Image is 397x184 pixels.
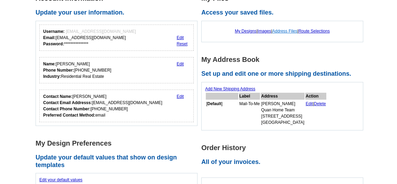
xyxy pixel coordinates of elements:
a: Route Selections [298,29,330,34]
strong: Industry: [43,74,61,79]
a: Reset [177,42,187,46]
div: [PERSON_NAME] [PHONE_NUMBER] Residential Real Estate [43,61,111,80]
h2: Set up and edit one or more shipping destinations. [201,70,367,78]
strong: Contact Email Addresss: [43,100,92,105]
h2: Update your user information. [36,9,201,17]
div: | | | [205,25,359,38]
div: [PERSON_NAME] [EMAIL_ADDRESS][DOMAIN_NAME] [PHONE_NUMBER] email [43,93,162,118]
strong: Email: [43,35,56,40]
strong: Password: [43,42,64,46]
strong: Phone Number: [43,68,74,73]
a: Edit [177,94,184,99]
td: Mail-To-Me [239,100,260,126]
th: Address [261,93,304,100]
a: Edit your default values [39,177,83,182]
h2: Access your saved files. [201,9,367,17]
a: Edit [306,101,313,106]
h1: My Design Preferences [36,140,201,147]
h2: Update your default values that show on design templates [36,154,201,169]
span: [EMAIL_ADDRESS][DOMAIN_NAME] [66,29,136,34]
strong: Contact Phone Number: [43,107,90,111]
a: Edit [177,35,184,40]
td: | [305,100,326,126]
a: My Designs [235,29,256,34]
a: Address Files [272,29,297,34]
div: Who should we contact regarding order issues? [39,90,194,122]
td: [PERSON_NAME] Quan Home Team [STREET_ADDRESS] [GEOGRAPHIC_DATA] [261,100,304,126]
div: Your personal details. [39,57,194,83]
strong: Username: [43,29,65,34]
a: Images [258,29,271,34]
strong: Preferred Contact Method: [43,113,95,118]
b: Default [207,101,221,106]
a: Edit [177,62,184,66]
th: Label [239,93,260,100]
strong: Contact Name: [43,94,72,99]
th: Action [305,93,326,100]
a: Add New Shipping Address [205,86,255,91]
h1: My Address Book [201,56,367,63]
div: Your login information. [39,25,194,51]
a: Delete [314,101,326,106]
td: [ ] [206,100,238,126]
h1: Order History [201,144,367,151]
strong: Name: [43,62,56,66]
h2: All of your invoices. [201,158,367,166]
